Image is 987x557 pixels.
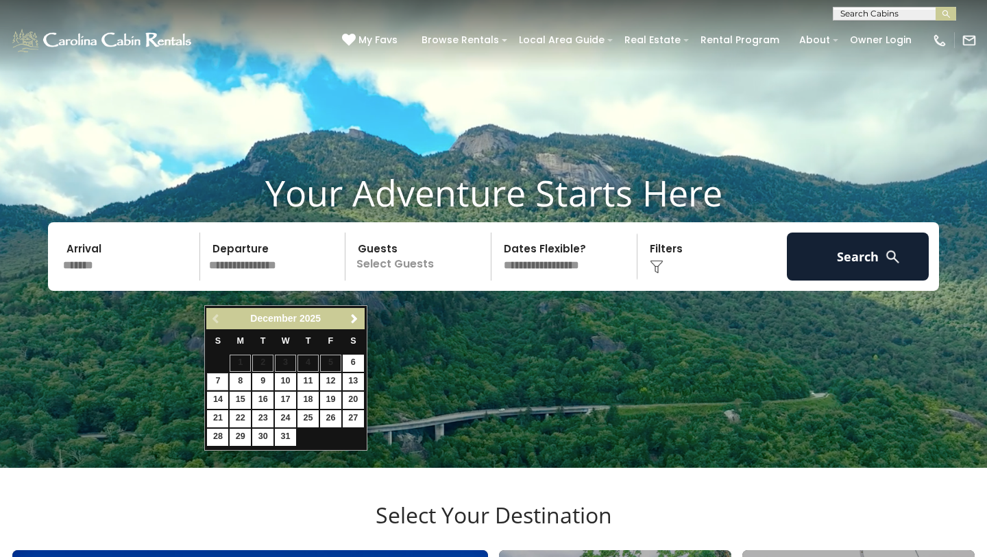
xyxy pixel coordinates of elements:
[650,260,663,274] img: filter--v1.png
[207,392,228,409] a: 14
[358,33,398,47] span: My Favs
[343,373,364,390] a: 13
[320,373,341,390] a: 12
[275,392,296,409] a: 17
[962,33,977,48] img: mail-regular-white.png
[349,313,360,324] span: Next
[252,410,273,427] a: 23
[275,410,296,427] a: 24
[250,313,297,324] span: December
[10,171,977,214] h1: Your Adventure Starts Here
[343,392,364,409] a: 20
[207,410,228,427] a: 21
[252,392,273,409] a: 16
[10,27,195,54] img: White-1-1-2.png
[320,410,341,427] a: 26
[300,313,321,324] span: 2025
[346,310,363,327] a: Next
[932,33,947,48] img: phone-regular-white.png
[843,29,918,51] a: Owner Login
[275,429,296,446] a: 31
[297,410,319,427] a: 25
[350,233,491,281] p: Select Guests
[297,373,319,390] a: 11
[884,248,901,265] img: search-regular-white.png
[342,33,401,48] a: My Favs
[237,336,245,346] span: Monday
[230,373,251,390] a: 8
[792,29,837,51] a: About
[252,429,273,446] a: 30
[328,336,334,346] span: Friday
[215,336,221,346] span: Sunday
[618,29,687,51] a: Real Estate
[282,336,290,346] span: Wednesday
[350,336,356,346] span: Saturday
[787,233,929,281] button: Search
[252,373,273,390] a: 9
[306,336,311,346] span: Thursday
[694,29,786,51] a: Rental Program
[207,373,228,390] a: 7
[297,392,319,409] a: 18
[275,373,296,390] a: 10
[343,355,364,372] a: 6
[512,29,611,51] a: Local Area Guide
[230,429,251,446] a: 29
[415,29,506,51] a: Browse Rentals
[230,392,251,409] a: 15
[343,410,364,427] a: 27
[207,429,228,446] a: 28
[260,336,266,346] span: Tuesday
[320,392,341,409] a: 19
[10,502,977,550] h3: Select Your Destination
[230,410,251,427] a: 22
